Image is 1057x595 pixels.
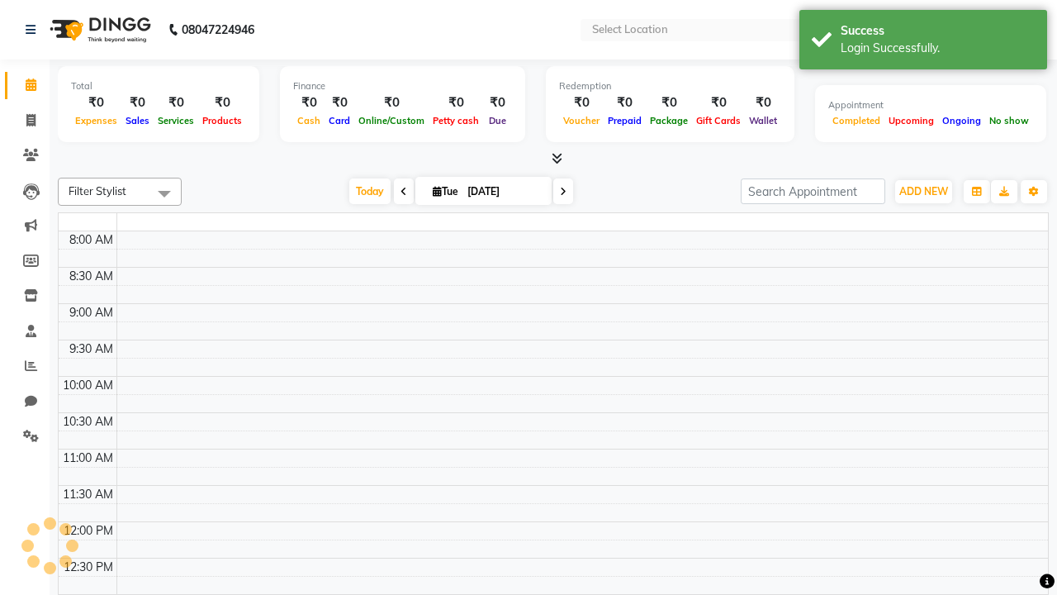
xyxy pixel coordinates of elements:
[354,115,429,126] span: Online/Custom
[325,115,354,126] span: Card
[121,115,154,126] span: Sales
[895,180,952,203] button: ADD NEW
[66,268,116,285] div: 8:30 AM
[66,340,116,358] div: 9:30 AM
[841,40,1035,57] div: Login Successfully.
[899,185,948,198] span: ADD NEW
[604,93,646,112] div: ₹0
[71,93,121,112] div: ₹0
[293,93,325,112] div: ₹0
[841,22,1035,40] div: Success
[198,93,246,112] div: ₹0
[483,93,512,112] div: ₹0
[604,115,646,126] span: Prepaid
[198,115,246,126] span: Products
[485,115,510,126] span: Due
[71,115,121,126] span: Expenses
[182,7,254,53] b: 08047224946
[325,93,354,112] div: ₹0
[354,93,429,112] div: ₹0
[741,178,885,204] input: Search Appointment
[462,179,545,204] input: 2025-09-02
[429,93,483,112] div: ₹0
[60,522,116,540] div: 12:00 PM
[121,93,154,112] div: ₹0
[429,115,483,126] span: Petty cash
[60,559,116,576] div: 12:30 PM
[349,178,391,204] span: Today
[745,93,781,112] div: ₹0
[692,93,745,112] div: ₹0
[69,184,126,198] span: Filter Stylist
[293,115,325,126] span: Cash
[559,93,604,112] div: ₹0
[429,185,462,198] span: Tue
[646,93,692,112] div: ₹0
[646,115,692,126] span: Package
[66,304,116,321] div: 9:00 AM
[42,7,155,53] img: logo
[938,115,985,126] span: Ongoing
[559,79,781,93] div: Redemption
[59,450,116,467] div: 11:00 AM
[59,377,116,394] div: 10:00 AM
[71,79,246,93] div: Total
[66,231,116,249] div: 8:00 AM
[828,115,884,126] span: Completed
[745,115,781,126] span: Wallet
[154,115,198,126] span: Services
[59,413,116,431] div: 10:30 AM
[828,98,1033,112] div: Appointment
[592,21,668,38] div: Select Location
[59,486,116,503] div: 11:30 AM
[692,115,745,126] span: Gift Cards
[884,115,938,126] span: Upcoming
[154,93,198,112] div: ₹0
[293,79,512,93] div: Finance
[985,115,1033,126] span: No show
[559,115,604,126] span: Voucher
